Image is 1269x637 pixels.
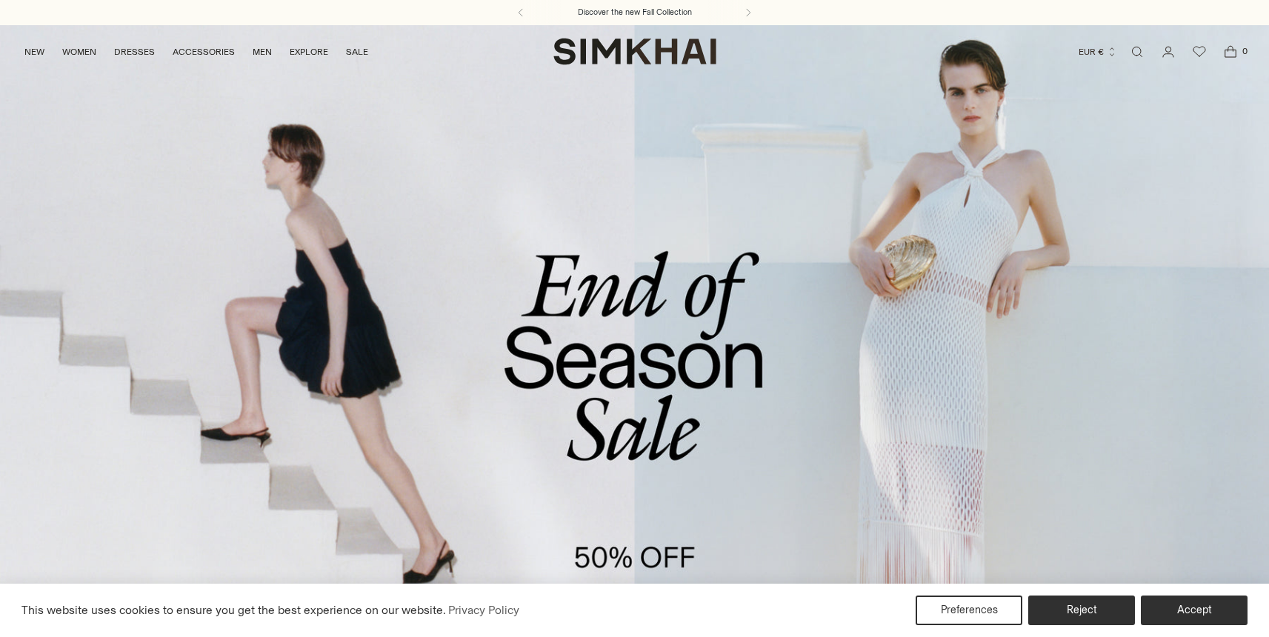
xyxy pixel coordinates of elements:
[578,7,692,19] a: Discover the new Fall Collection
[446,599,522,621] a: Privacy Policy (opens in a new tab)
[173,36,235,68] a: ACCESSORIES
[1216,37,1245,67] a: Open cart modal
[1141,596,1248,625] button: Accept
[62,36,96,68] a: WOMEN
[24,36,44,68] a: NEW
[21,603,446,617] span: This website uses cookies to ensure you get the best experience on our website.
[1238,44,1251,58] span: 0
[1185,37,1214,67] a: Wishlist
[1122,37,1152,67] a: Open search modal
[1028,596,1135,625] button: Reject
[916,596,1022,625] button: Preferences
[1079,36,1117,68] button: EUR €
[253,36,272,68] a: MEN
[346,36,368,68] a: SALE
[290,36,328,68] a: EXPLORE
[1153,37,1183,67] a: Go to the account page
[114,36,155,68] a: DRESSES
[553,37,716,66] a: SIMKHAI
